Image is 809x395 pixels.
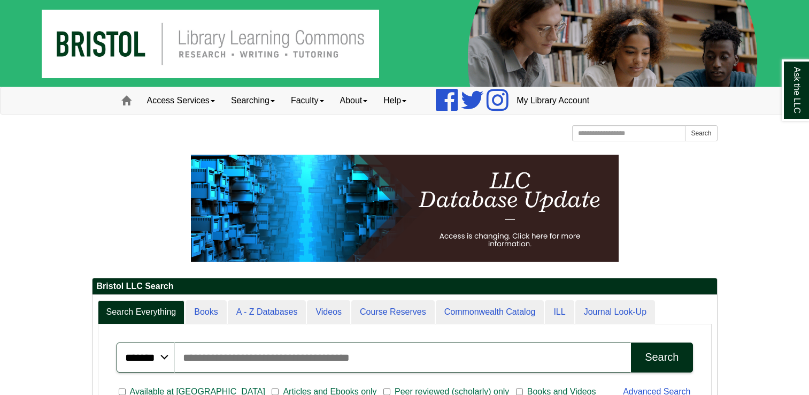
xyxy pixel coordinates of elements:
[575,300,655,324] a: Journal Look-Up
[191,155,619,262] img: HTML tutorial
[375,87,414,114] a: Help
[332,87,376,114] a: About
[645,351,679,363] div: Search
[631,343,692,373] button: Search
[223,87,283,114] a: Searching
[228,300,306,324] a: A - Z Databases
[436,300,544,324] a: Commonwealth Catalog
[508,87,597,114] a: My Library Account
[186,300,226,324] a: Books
[351,300,435,324] a: Course Reserves
[545,300,574,324] a: ILL
[685,125,717,141] button: Search
[139,87,223,114] a: Access Services
[307,300,350,324] a: Videos
[98,300,185,324] a: Search Everything
[283,87,332,114] a: Faculty
[93,278,717,295] h2: Bristol LLC Search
